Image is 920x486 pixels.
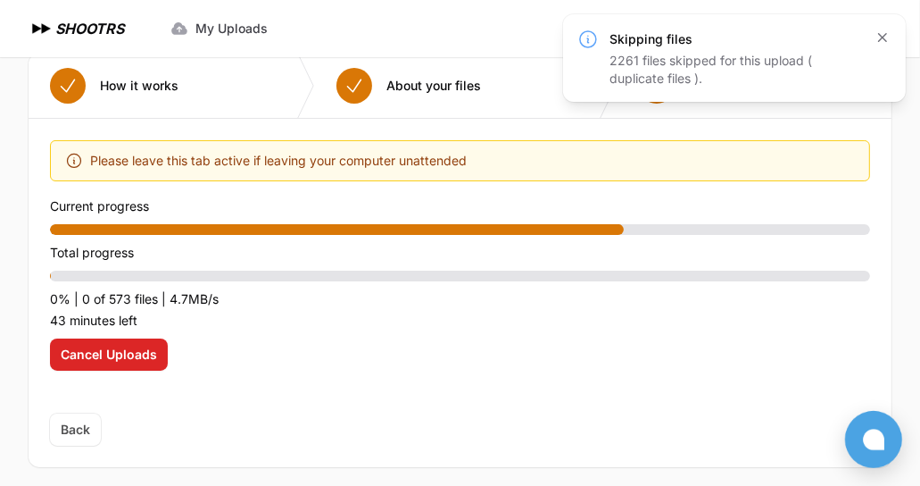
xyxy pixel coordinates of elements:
[160,13,278,45] a: My Uploads
[29,18,55,39] img: SHOOTRS
[29,18,124,39] a: SHOOTRS SHOOTRS
[845,411,902,468] button: Open chat window
[50,310,870,331] p: 43 minutes left
[315,54,502,118] button: About your files
[386,77,481,95] span: About your files
[50,242,870,264] p: Total progress
[50,289,870,310] p: 0% | 0 of 573 files | 4.7MB/s
[609,30,863,48] h3: Skipping files
[609,52,863,88] div: 2261 files skipped for this upload ( duplicate files ).
[61,346,157,364] span: Cancel Uploads
[29,54,200,118] button: How it works
[195,20,268,38] span: My Uploads
[50,339,168,371] button: Cancel Uploads
[50,196,870,217] p: Current progress
[55,18,124,39] h1: SHOOTRS
[90,150,467,172] span: Please leave this tab active if leaving your computer unattended
[100,77,178,95] span: How it works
